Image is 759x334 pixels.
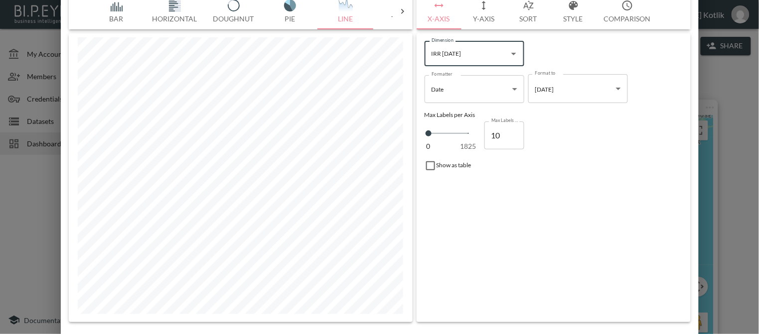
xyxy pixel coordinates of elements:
span: 1825 [460,141,476,151]
span: 0 [427,141,431,151]
input: Dimension [429,46,505,62]
button: Open [507,47,521,61]
div: Max Labels per Axis [425,111,683,118]
label: Dimension [432,37,454,43]
span: [DATE] [535,86,554,93]
div: Show as table [421,156,687,176]
label: Format to [535,70,556,76]
label: Max Labels per Axis [491,117,519,123]
span: Date [432,86,444,93]
label: Formatter [432,71,453,77]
